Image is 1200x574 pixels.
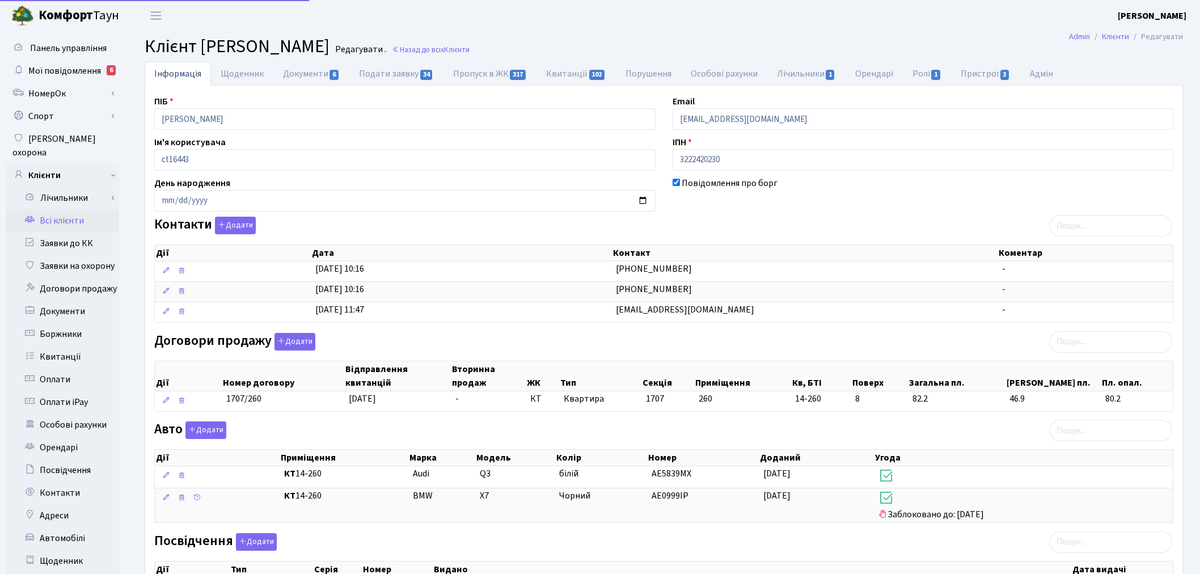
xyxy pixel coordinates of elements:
[315,283,364,296] span: [DATE] 10:16
[530,392,555,406] span: КТ
[455,392,459,405] span: -
[1101,361,1173,391] th: Пл. опал.
[612,245,998,261] th: Контакт
[284,467,295,480] b: КТ
[475,450,555,466] th: Модель
[951,62,1020,86] a: Пристрої
[13,187,119,209] a: Лічильники
[443,62,536,86] a: Пропуск в ЖК
[6,345,119,368] a: Квитанції
[616,283,692,296] span: [PHONE_NUMBER]
[878,489,1168,521] span: Заблоковано до: [DATE]
[6,323,119,345] a: Боржники
[154,533,277,551] label: Посвідчення
[6,105,119,128] a: Спорт
[11,5,34,27] img: logo.png
[272,331,315,351] a: Додати
[673,95,695,108] label: Email
[791,361,851,391] th: Кв, БТІ
[855,392,903,406] span: 8
[155,245,311,261] th: Дії
[1005,361,1101,391] th: [PERSON_NAME] пл.
[616,263,692,275] span: [PHONE_NUMBER]
[1129,31,1183,43] li: Редагувати
[311,245,612,261] th: Дата
[6,527,119,550] a: Автомобілі
[699,392,712,405] span: 260
[480,489,489,502] span: X7
[154,95,174,108] label: ПІБ
[1002,303,1005,316] span: -
[280,450,408,466] th: Приміщення
[6,82,119,105] a: НомерОк
[408,450,476,466] th: Марка
[183,420,226,440] a: Додати
[1049,531,1172,553] input: Пошук...
[6,255,119,277] a: Заявки на охорону
[480,467,491,480] span: Q3
[526,361,559,391] th: ЖК
[6,232,119,255] a: Заявки до КК
[681,62,767,86] a: Особові рахунки
[6,436,119,459] a: Орендарі
[284,489,403,503] span: 14-260
[413,467,429,480] span: Audi
[694,361,791,391] th: Приміщення
[998,245,1173,261] th: Коментар
[236,533,277,551] button: Посвідчення
[107,65,116,75] div: 6
[851,361,908,391] th: Поверх
[616,303,754,316] span: [EMAIL_ADDRESS][DOMAIN_NAME]
[1118,9,1186,23] a: [PERSON_NAME]
[154,333,315,351] label: Договори продажу
[155,450,280,466] th: Дії
[1052,25,1200,49] nav: breadcrumb
[647,450,759,466] th: Номер
[6,277,119,300] a: Договори продажу
[1049,420,1172,441] input: Пошук...
[211,62,273,86] a: Щоденник
[413,489,433,502] span: BMW
[759,450,874,466] th: Доданий
[145,62,211,86] a: Інформація
[652,467,691,480] span: AE5839MX
[222,361,344,391] th: Номер договору
[333,44,386,55] small: Редагувати .
[451,361,526,391] th: Вторинна продаж
[315,263,364,275] span: [DATE] 10:16
[1105,392,1168,406] span: 80.2
[912,392,1001,406] span: 82.2
[903,62,951,86] a: Ролі
[28,65,101,77] span: Мої повідомлення
[6,164,119,187] a: Клієнти
[154,136,226,149] label: Ім'я користувача
[1069,31,1090,43] a: Admin
[846,62,903,86] a: Орендарі
[349,392,376,405] span: [DATE]
[39,6,93,24] b: Комфорт
[641,361,694,391] th: Секція
[154,421,226,439] label: Авто
[874,450,1173,466] th: Угода
[510,70,526,80] span: 317
[564,392,637,406] span: Квартира
[142,6,170,25] button: Переключити навігацію
[673,136,692,149] label: ІПН
[154,176,230,190] label: День народження
[589,70,605,80] span: 102
[6,482,119,504] a: Контакти
[559,467,578,480] span: білій
[233,531,277,551] a: Додати
[559,361,641,391] th: Тип
[559,489,590,502] span: Чорний
[6,128,119,164] a: [PERSON_NAME] охорона
[767,62,846,86] a: Лічильники
[555,450,648,466] th: Колір
[315,303,364,316] span: [DATE] 11:47
[763,467,791,480] span: [DATE]
[155,361,222,391] th: Дії
[1000,70,1009,80] span: 3
[931,70,940,80] span: 1
[652,489,688,502] span: АЕ0999ІР
[826,70,835,80] span: 1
